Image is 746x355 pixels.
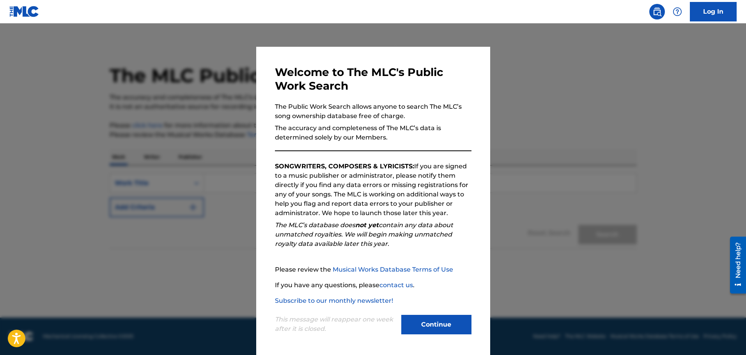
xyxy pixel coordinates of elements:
[355,221,379,229] strong: not yet
[673,7,682,16] img: help
[275,102,471,121] p: The Public Work Search allows anyone to search The MLC’s song ownership database free of charge.
[724,233,746,296] iframe: Resource Center
[275,162,414,170] strong: SONGWRITERS, COMPOSERS & LYRICISTS:
[333,266,453,273] a: Musical Works Database Terms of Use
[275,221,453,247] em: The MLC’s database does contain any data about unmatched royalties. We will begin making unmatche...
[275,265,471,274] p: Please review the
[275,162,471,218] p: If you are signed to a music publisher or administrator, please notify them directly if you find ...
[652,7,662,16] img: search
[401,315,471,334] button: Continue
[275,297,393,304] a: Subscribe to our monthly newsletter!
[275,124,471,142] p: The accuracy and completeness of The MLC’s data is determined solely by our Members.
[275,65,471,93] h3: Welcome to The MLC's Public Work Search
[9,6,39,17] img: MLC Logo
[649,4,665,19] a: Public Search
[275,281,471,290] p: If you have any questions, please .
[670,4,685,19] div: Help
[275,315,397,334] p: This message will reappear one week after it is closed.
[379,281,413,289] a: contact us
[690,2,737,21] a: Log In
